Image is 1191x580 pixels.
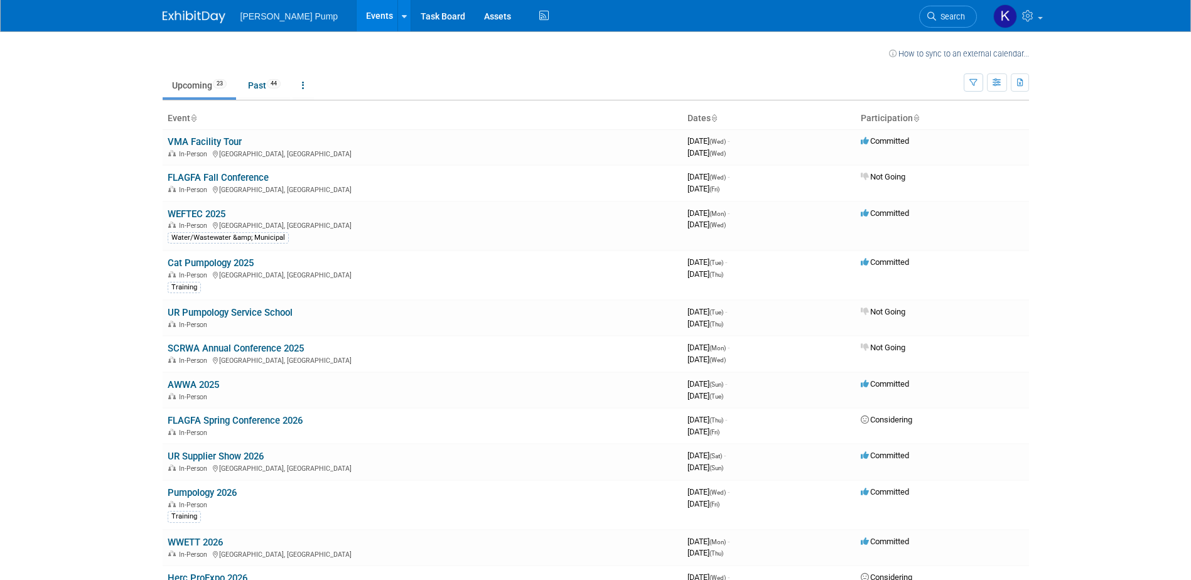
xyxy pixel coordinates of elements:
[168,511,201,522] div: Training
[168,465,176,471] img: In-Person Event
[861,208,909,218] span: Committed
[687,319,723,328] span: [DATE]
[709,222,726,228] span: (Wed)
[709,501,719,508] span: (Fri)
[725,257,727,267] span: -
[179,357,211,365] span: In-Person
[687,537,730,546] span: [DATE]
[168,357,176,363] img: In-Person Event
[168,415,303,426] a: FLAGFA Spring Conference 2026
[725,415,727,424] span: -
[709,259,723,266] span: (Tue)
[168,222,176,228] img: In-Person Event
[168,550,176,557] img: In-Person Event
[861,487,909,497] span: Committed
[168,172,269,183] a: FLAGFA Fall Conference
[728,136,730,146] span: -
[179,222,211,230] span: In-Person
[709,309,723,316] span: (Tue)
[168,501,176,507] img: In-Person Event
[168,269,677,279] div: [GEOGRAPHIC_DATA], [GEOGRAPHIC_DATA]
[168,487,237,498] a: Pumpology 2026
[936,12,965,21] span: Search
[861,257,909,267] span: Committed
[190,113,197,123] a: Sort by Event Name
[709,417,723,424] span: (Thu)
[687,415,727,424] span: [DATE]
[913,113,919,123] a: Sort by Participation Type
[168,343,304,354] a: SCRWA Annual Conference 2025
[687,355,726,364] span: [DATE]
[861,415,912,424] span: Considering
[861,136,909,146] span: Committed
[168,232,289,244] div: Water/Wastewater &amp; Municipal
[687,208,730,218] span: [DATE]
[168,429,176,435] img: In-Person Event
[168,257,254,269] a: Cat Pumpology 2025
[724,451,726,460] span: -
[709,465,723,471] span: (Sun)
[728,343,730,352] span: -
[682,108,856,129] th: Dates
[179,465,211,473] span: In-Person
[728,208,730,218] span: -
[687,379,727,389] span: [DATE]
[861,307,905,316] span: Not Going
[163,108,682,129] th: Event
[168,393,176,399] img: In-Person Event
[856,108,1029,129] th: Participation
[239,73,290,97] a: Past44
[709,550,723,557] span: (Thu)
[687,499,719,508] span: [DATE]
[687,148,726,158] span: [DATE]
[267,79,281,89] span: 44
[168,271,176,277] img: In-Person Event
[919,6,977,28] a: Search
[687,184,719,193] span: [DATE]
[687,427,719,436] span: [DATE]
[687,391,723,400] span: [DATE]
[213,79,227,89] span: 23
[728,487,730,497] span: -
[168,186,176,192] img: In-Person Event
[709,174,726,181] span: (Wed)
[163,73,236,97] a: Upcoming23
[709,150,726,157] span: (Wed)
[861,379,909,389] span: Committed
[709,381,723,388] span: (Sun)
[168,537,223,548] a: WWETT 2026
[709,186,719,193] span: (Fri)
[168,150,176,156] img: In-Person Event
[687,343,730,352] span: [DATE]
[725,379,727,389] span: -
[163,11,225,23] img: ExhibitDay
[687,172,730,181] span: [DATE]
[168,355,677,365] div: [GEOGRAPHIC_DATA], [GEOGRAPHIC_DATA]
[728,172,730,181] span: -
[861,343,905,352] span: Not Going
[861,451,909,460] span: Committed
[687,463,723,472] span: [DATE]
[709,393,723,400] span: (Tue)
[179,271,211,279] span: In-Person
[993,4,1017,28] img: Kelly Seliga
[179,186,211,194] span: In-Person
[709,138,726,145] span: (Wed)
[687,548,723,557] span: [DATE]
[168,148,677,158] div: [GEOGRAPHIC_DATA], [GEOGRAPHIC_DATA]
[168,136,242,148] a: VMA Facility Tour
[889,49,1029,58] a: How to sync to an external calendar...
[179,321,211,329] span: In-Person
[709,539,726,545] span: (Mon)
[709,321,723,328] span: (Thu)
[709,429,719,436] span: (Fri)
[687,136,730,146] span: [DATE]
[179,501,211,509] span: In-Person
[709,489,726,496] span: (Wed)
[687,220,726,229] span: [DATE]
[709,357,726,363] span: (Wed)
[687,257,727,267] span: [DATE]
[168,184,677,194] div: [GEOGRAPHIC_DATA], [GEOGRAPHIC_DATA]
[861,172,905,181] span: Not Going
[709,345,726,352] span: (Mon)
